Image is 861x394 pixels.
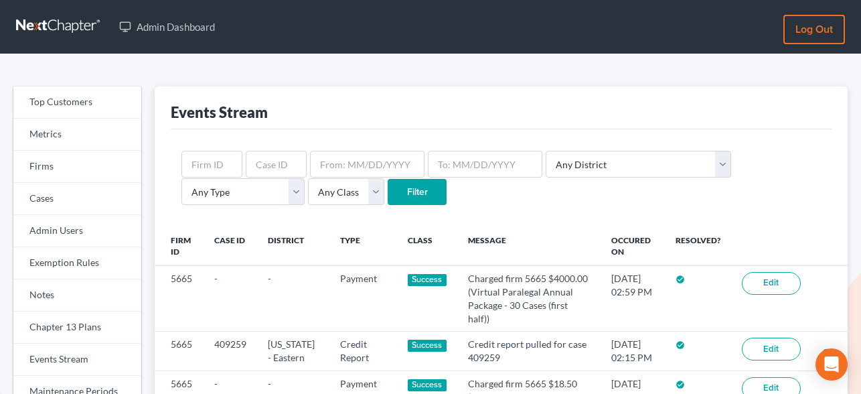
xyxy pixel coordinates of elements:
[601,266,665,332] td: [DATE] 02:59 PM
[13,86,141,119] a: Top Customers
[13,215,141,247] a: Admin Users
[155,332,204,371] td: 5665
[204,332,257,371] td: 409259
[457,266,601,332] td: Charged firm 5665 $4000.00 (Virtual Paralegal Annual Package - 30 Cases (first half))
[13,247,141,279] a: Exemption Rules
[13,312,141,344] a: Chapter 13 Plans
[155,266,204,332] td: 5665
[815,348,848,381] div: Open Intercom Messenger
[676,380,685,389] i: check_circle
[329,332,397,371] td: Credit Report
[388,179,447,206] input: Filter
[408,274,447,286] div: Success
[676,340,685,350] i: check_circle
[742,338,801,360] a: Edit
[665,227,731,266] th: Resolved?
[257,227,329,266] th: District
[457,332,601,371] td: Credit report pulled for case 409259
[601,332,665,371] td: [DATE] 02:15 PM
[397,227,457,266] th: Class
[310,151,424,178] input: From: MM/DD/YYYY
[257,266,329,332] td: -
[601,227,665,266] th: Occured On
[742,272,801,295] a: Edit
[329,266,397,332] td: Payment
[257,332,329,371] td: [US_STATE] - Eastern
[822,347,832,356] i: visibility
[13,151,141,183] a: Firms
[822,345,832,356] a: visibility
[457,227,601,266] th: Message
[13,279,141,312] a: Notes
[676,275,685,284] i: check_circle
[204,227,257,266] th: Case ID
[155,227,204,266] th: Firm ID
[204,266,257,332] td: -
[181,151,242,178] input: Firm ID
[171,103,268,122] div: Events Stream
[13,119,141,151] a: Metrics
[783,15,845,44] a: Log out
[408,340,447,352] div: Success
[112,15,222,39] a: Admin Dashboard
[408,379,447,391] div: Success
[428,151,542,178] input: To: MM/DD/YYYY
[329,227,397,266] th: Type
[13,183,141,215] a: Cases
[246,151,307,178] input: Case ID
[13,344,141,376] a: Events Stream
